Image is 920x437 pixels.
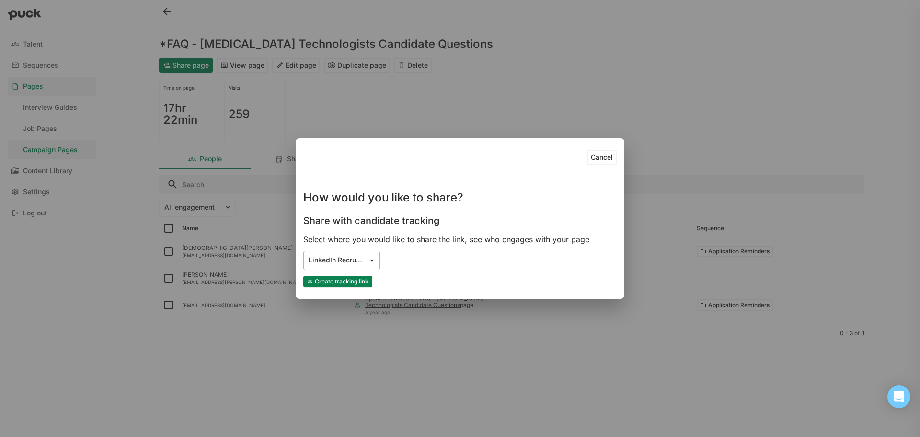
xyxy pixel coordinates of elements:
h3: Share with candidate tracking [303,215,439,226]
button: Create tracking link [303,276,372,287]
h1: How would you like to share? [303,192,463,203]
div: LinkedIn Recruiter [309,256,363,264]
button: Cancel [587,150,617,165]
div: Open Intercom Messenger [887,385,910,408]
div: Select where you would like to share the link, see who engages with your page [303,234,617,245]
